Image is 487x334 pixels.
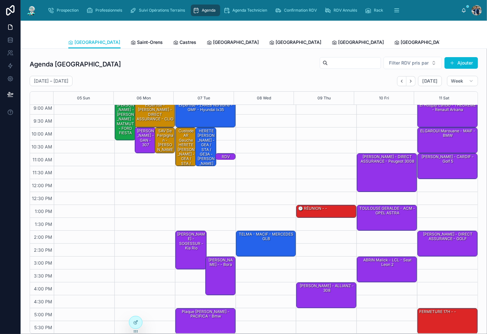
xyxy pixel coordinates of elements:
[418,76,442,86] button: [DATE]
[394,36,447,49] a: [GEOGRAPHIC_DATA]
[273,5,321,16] a: Confirmation RDV
[34,78,68,84] h2: [DATE] – [DATE]
[177,309,235,319] div: Plaque [PERSON_NAME] - PACIFICA - Bmw
[297,205,356,218] div: 🕒 RÉUNION - -
[451,78,463,84] span: Week
[30,60,121,69] h1: Agenda [GEOGRAPHIC_DATA]
[75,39,121,46] span: [GEOGRAPHIC_DATA]
[439,92,449,105] button: 11 Sat
[221,5,272,16] a: Agenda Technicien
[422,78,437,84] span: [DATE]
[139,8,185,13] span: Suivi Opérations Terrains
[137,92,151,105] div: 06 Mon
[374,8,383,13] span: Rack
[33,312,54,317] span: 5:00 PM
[84,5,127,16] a: Professionnels
[176,128,196,166] div: Custode AR Gauche HERETE [PERSON_NAME] - GEA / STA / GE3A - KIA RIO
[202,8,216,13] span: Agenda
[357,154,417,192] div: [PERSON_NAME] - DIRECT ASSURANCE - Peugeot 3008
[176,231,206,269] div: [PERSON_NAME] - SOGESSUR - Kia rio
[30,183,54,188] span: 12:00 PM
[358,206,416,216] div: TOULOUSE GERALDE - ACM - OPEL ASTRA
[135,102,175,127] div: Expertise - [PERSON_NAME] - DIRECT ASSURANCE - CLIO
[389,60,429,66] span: Filter RDV pris par
[26,5,37,15] img: App logo
[379,92,389,105] button: 10 Fri
[32,299,54,304] span: 4:30 PM
[206,257,235,295] div: [PERSON_NAME] - - bora
[276,39,322,46] span: [GEOGRAPHIC_DATA]
[136,128,155,148] div: [PERSON_NAME] - GAN - 307
[43,3,461,17] div: scrollable content
[236,231,296,256] div: TELMA - MACIF - MERCEDES GLB
[419,128,477,139] div: ELGAROUI Marouane - MAIF - BMW
[57,8,79,13] span: Prospection
[418,154,477,179] div: [PERSON_NAME] - CARDIF - golf 5
[131,36,163,49] a: Saint-Orens
[116,102,135,136] div: [PERSON_NAME] - [PERSON_NAME] - MATMUT - FORD FIESTA
[297,283,356,294] div: [PERSON_NAME] - ALLIANZ - 308
[237,231,296,242] div: TELMA - MACIF - MERCEDES GLB
[418,128,477,153] div: ELGAROUI Marouane - MAIF - BMW
[33,221,54,227] span: 1:30 PM
[444,57,478,69] button: Ajouter
[31,157,54,162] span: 11:00 AM
[198,92,210,105] button: 07 Tue
[358,257,416,268] div: ABRIN Malick - LCL - Seat leon 2
[31,170,54,175] span: 11:30 AM
[68,36,121,49] a: [GEOGRAPHIC_DATA]
[115,102,135,140] div: [PERSON_NAME] - [PERSON_NAME] - MATMUT - FORD FIESTA
[180,39,197,46] span: Castres
[419,154,477,165] div: [PERSON_NAME] - CARDIF - golf 5
[32,105,54,111] span: 9:00 AM
[213,39,259,46] span: [GEOGRAPHIC_DATA]
[419,309,457,315] div: FERMETURE 17H - -
[207,36,259,49] a: [GEOGRAPHIC_DATA]
[419,102,477,113] div: El Houjjaji Lahbib - THEOREME - Renault Arkana
[32,273,54,278] span: 3:30 PM
[317,92,331,105] button: 09 Thu
[155,128,174,153] div: SAV de Perpignan - [PERSON_NAME] - - HYUNDAI Tucson GQ-606-MF IV 1.6 TGDi 16V 230 Hybrid 2WD 179 ...
[297,206,328,211] div: 🕒 RÉUNION - -
[257,92,271,105] button: 08 Wed
[95,8,122,13] span: Professionnels
[196,128,216,166] div: HERETE [PERSON_NAME] - GEA / STA / GE3A - [PERSON_NAME]
[357,257,417,282] div: ABRIN Malick - LCL - Seat leon 2
[357,205,417,230] div: TOULOUSE GERALDE - ACM - OPEL ASTRA
[197,128,216,167] div: HERETE [PERSON_NAME] - GEA / STA / GE3A - [PERSON_NAME]
[32,234,54,240] span: 2:00 PM
[176,102,235,127] div: Expertise - ZAREB Noredine - GMF - hyundai ix35
[358,154,416,165] div: [PERSON_NAME] - DIRECT ASSURANCE - Peugeot 3008
[397,76,406,86] button: Back
[401,39,447,46] span: [GEOGRAPHIC_DATA]
[232,8,267,13] span: Agenda Technicien
[297,283,356,308] div: [PERSON_NAME] - ALLIANZ - 308
[384,57,442,69] button: Select Button
[406,76,415,86] button: Next
[46,5,83,16] a: Prospection
[418,102,477,127] div: El Houjjaji Lahbib - THEOREME - Renault Arkana
[137,39,163,46] span: Saint-Orens
[176,309,235,334] div: Plaque [PERSON_NAME] - PACIFICA - Bmw
[32,118,54,124] span: 9:30 AM
[128,5,190,16] a: Suivi Opérations Terrains
[33,208,54,214] span: 1:00 PM
[419,231,477,242] div: [PERSON_NAME] - DIRECT ASSURANCE - GOLF
[33,325,54,330] span: 5:30 PM
[177,102,235,113] div: Expertise - ZAREB Noredine - GMF - hyundai ix35
[191,5,220,16] a: Agenda
[284,8,317,13] span: Confirmation RDV
[217,154,235,188] div: RDV FICTIF Armel Banzadio 6 13 65 08 00 - - 308
[32,286,54,291] span: 4:00 PM
[334,8,357,13] span: RDV Annulés
[418,309,477,334] div: FERMETURE 17H - -
[363,5,388,16] a: Rack
[135,128,155,153] div: [PERSON_NAME] - GAN - 307
[156,128,174,204] div: SAV de Perpignan - [PERSON_NAME] - - HYUNDAI Tucson GQ-606-MF IV 1.6 TGDi 16V 230 Hybrid 2WD 179 ...
[32,247,54,253] span: 2:30 PM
